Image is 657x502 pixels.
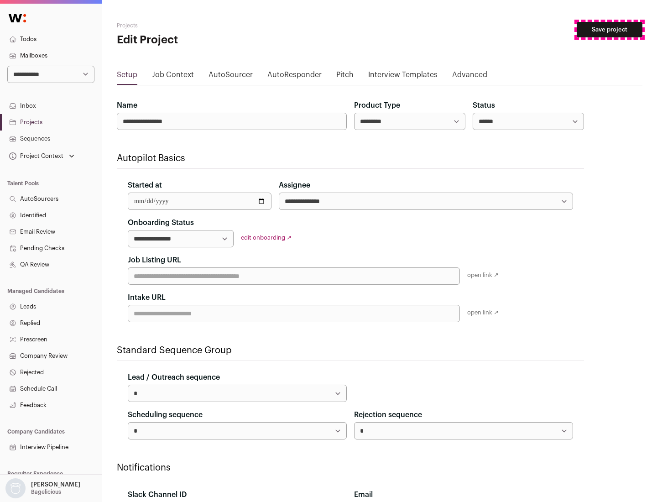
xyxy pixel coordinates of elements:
[4,478,82,498] button: Open dropdown
[4,9,31,27] img: Wellfound
[279,180,310,191] label: Assignee
[31,481,80,488] p: [PERSON_NAME]
[241,235,292,241] a: edit onboarding ↗
[152,69,194,84] a: Job Context
[117,100,137,111] label: Name
[7,150,76,162] button: Open dropdown
[354,100,400,111] label: Product Type
[577,22,642,37] button: Save project
[354,409,422,420] label: Rejection sequence
[128,372,220,383] label: Lead / Outreach sequence
[117,33,292,47] h1: Edit Project
[7,152,63,160] div: Project Context
[117,461,584,474] h2: Notifications
[473,100,495,111] label: Status
[267,69,322,84] a: AutoResponder
[452,69,487,84] a: Advanced
[128,217,194,228] label: Onboarding Status
[354,489,573,500] div: Email
[128,292,166,303] label: Intake URL
[31,488,61,496] p: Bagelicious
[128,180,162,191] label: Started at
[368,69,438,84] a: Interview Templates
[5,478,26,498] img: nopic.png
[117,344,584,357] h2: Standard Sequence Group
[117,22,292,29] h2: Projects
[128,489,187,500] label: Slack Channel ID
[336,69,354,84] a: Pitch
[128,255,181,266] label: Job Listing URL
[209,69,253,84] a: AutoSourcer
[117,69,137,84] a: Setup
[117,152,584,165] h2: Autopilot Basics
[128,409,203,420] label: Scheduling sequence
